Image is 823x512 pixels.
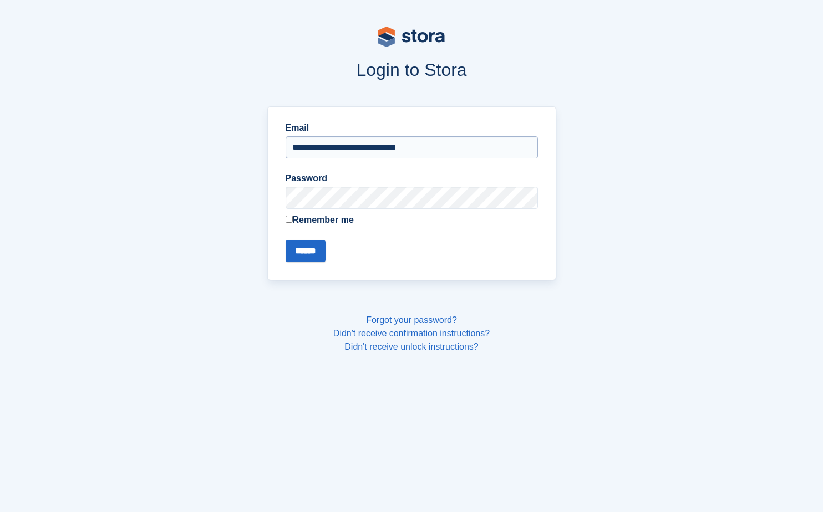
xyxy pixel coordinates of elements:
[286,172,538,185] label: Password
[286,216,293,223] input: Remember me
[286,213,538,227] label: Remember me
[333,329,490,338] a: Didn't receive confirmation instructions?
[378,27,445,47] img: stora-logo-53a41332b3708ae10de48c4981b4e9114cc0af31d8433b30ea865607fb682f29.svg
[55,60,768,80] h1: Login to Stora
[344,342,478,351] a: Didn't receive unlock instructions?
[286,121,538,135] label: Email
[366,315,457,325] a: Forgot your password?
